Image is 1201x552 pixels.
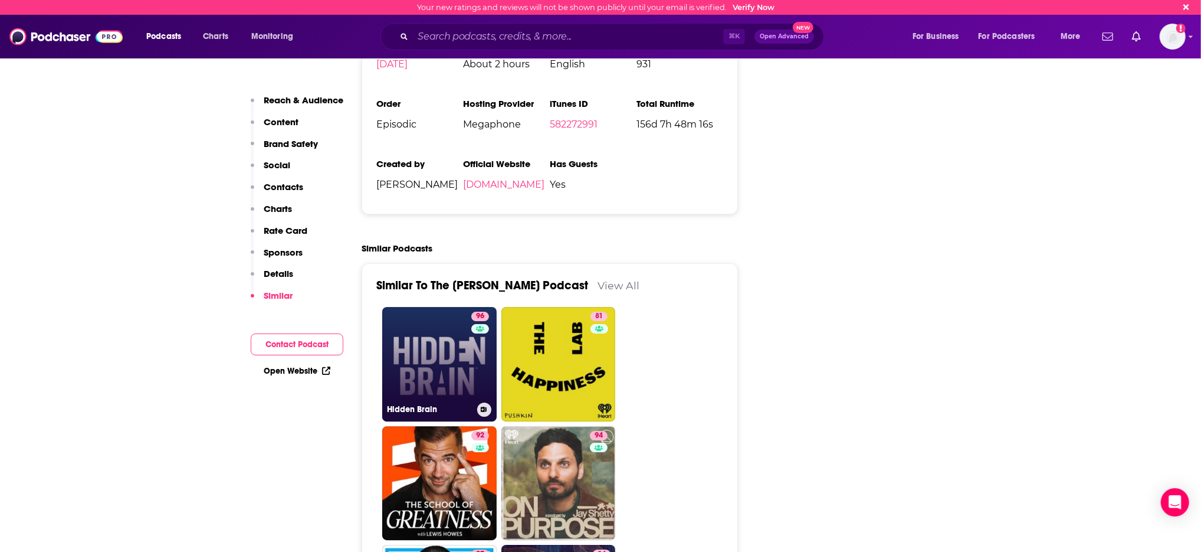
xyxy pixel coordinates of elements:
button: Details [251,268,293,290]
a: 94 [501,426,616,541]
h3: iTunes ID [550,98,636,109]
p: Rate Card [264,225,307,236]
span: [PERSON_NAME] [376,179,463,190]
button: open menu [1052,27,1095,46]
span: 92 [476,430,484,442]
img: User Profile [1160,24,1186,50]
span: 94 [595,430,603,442]
div: Your new ratings and reviews will not be shown publicly until your email is verified. [418,3,775,12]
h3: Total Runtime [636,98,723,109]
span: For Podcasters [979,28,1035,45]
span: 81 [595,311,603,322]
a: 582272991 [550,119,598,130]
h3: Official Website [463,158,550,169]
button: open menu [971,27,1052,46]
button: Contacts [251,181,303,203]
span: Charts [203,28,228,45]
span: Monitoring [251,28,293,45]
a: 92 [382,426,497,541]
p: Social [264,159,290,171]
a: [DOMAIN_NAME] [463,179,544,190]
span: Megaphone [463,119,550,130]
h3: Created by [376,158,463,169]
span: Episodic [376,119,463,130]
h3: Order [376,98,463,109]
span: For Business [913,28,959,45]
a: 96 [471,312,489,321]
img: Podchaser - Follow, Share and Rate Podcasts [9,25,123,48]
h2: Similar Podcasts [362,243,432,254]
p: Charts [264,203,292,214]
div: Search podcasts, credits, & more... [392,23,835,50]
span: ⌘ K [723,29,745,44]
button: open menu [138,27,196,46]
a: Open Website [264,366,330,376]
p: Similar [264,290,293,301]
svg: Email not verified [1176,24,1186,33]
button: Rate Card [251,225,307,247]
button: Sponsors [251,247,303,269]
a: Similar To The [PERSON_NAME] Podcast [376,278,588,293]
span: More [1061,28,1081,45]
span: About 2 hours [463,58,550,70]
button: Social [251,159,290,181]
p: Reach & Audience [264,94,343,106]
button: Open AdvancedNew [754,30,814,44]
span: New [793,22,814,33]
a: [DATE] [376,58,408,70]
span: Open Advanced [760,34,809,40]
p: Contacts [264,181,303,192]
button: Show profile menu [1160,24,1186,50]
p: Sponsors [264,247,303,258]
a: 81 [590,312,608,321]
button: open menu [243,27,309,46]
div: Open Intercom Messenger [1161,488,1189,517]
button: Contact Podcast [251,334,343,355]
a: 96Hidden Brain [382,307,497,422]
button: open menu [904,27,974,46]
h3: Has Guests [550,158,636,169]
p: Details [264,268,293,279]
button: Brand Safety [251,138,318,160]
span: Podcasts [146,28,181,45]
h3: Hosting Provider [463,98,550,109]
p: Content [264,116,298,128]
span: 931 [636,58,723,70]
a: 92 [471,431,489,440]
span: 156d 7h 48m 16s [636,119,723,130]
a: 94 [590,431,608,440]
button: Charts [251,203,292,225]
input: Search podcasts, credits, & more... [413,27,723,46]
span: Yes [550,179,636,190]
button: Content [251,116,298,138]
h3: Hidden Brain [387,404,472,414]
a: View All [598,279,639,292]
button: Similar [251,290,293,312]
a: 81 [501,307,616,422]
p: Brand Safety [264,138,318,149]
a: Verify Now [733,3,775,12]
span: 96 [476,311,484,322]
a: Charts [195,27,235,46]
span: Logged in as charlottestone [1160,24,1186,50]
button: Reach & Audience [251,94,343,116]
a: Show notifications dropdown [1127,27,1146,47]
span: English [550,58,636,70]
a: Show notifications dropdown [1098,27,1118,47]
